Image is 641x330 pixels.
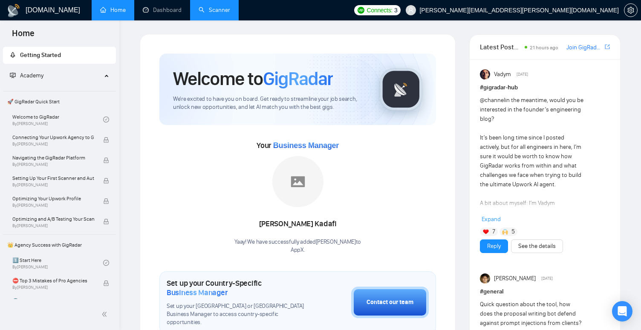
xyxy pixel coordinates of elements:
[103,280,109,286] span: lock
[480,42,522,52] span: Latest Posts from the GigRadar Community
[480,69,490,80] img: Vadym
[367,298,413,307] div: Contact our team
[101,310,110,319] span: double-left
[3,47,116,64] li: Getting Started
[4,93,115,110] span: 🚀 GigRadar Quick Start
[511,239,563,253] button: See the details
[12,215,94,223] span: Optimizing and A/B Testing Your Scanner for Better Results
[541,275,553,282] span: [DATE]
[480,287,610,296] h1: # general
[492,228,495,236] span: 7
[351,287,429,318] button: Contact our team
[20,51,61,59] span: Getting Started
[482,216,501,223] span: Expand
[12,133,94,142] span: Connecting Your Upwork Agency to GigRadar
[494,70,511,79] span: Vadym
[12,253,103,272] a: 1️⃣ Start HereBy[PERSON_NAME]
[20,72,43,79] span: Academy
[103,117,109,122] span: check-circle
[257,141,339,150] span: Your
[12,154,94,162] span: Navigating the GigRadar Platform
[103,260,109,266] span: check-circle
[103,198,109,204] span: lock
[480,239,508,253] button: Reply
[12,194,94,203] span: Optimizing Your Upwork Profile
[480,273,490,284] img: karthikk vijay
[143,6,182,14] a: dashboardDashboard
[103,178,109,184] span: lock
[530,45,558,51] span: 21 hours ago
[12,110,103,129] a: Welcome to GigRadarBy[PERSON_NAME]
[234,238,361,254] div: Yaay! We have successfully added [PERSON_NAME] to
[10,72,16,78] span: fund-projection-screen
[612,301,632,321] div: Open Intercom Messenger
[12,276,94,285] span: ⛔ Top 3 Mistakes of Pro Agencies
[167,302,309,327] span: Set up your [GEOGRAPHIC_DATA] or [GEOGRAPHIC_DATA] Business Manager to access country-specific op...
[12,285,94,290] span: By [PERSON_NAME]
[517,71,528,78] span: [DATE]
[487,242,501,251] a: Reply
[12,182,94,188] span: By [PERSON_NAME]
[10,72,43,79] span: Academy
[12,142,94,147] span: By [PERSON_NAME]
[12,162,94,167] span: By [PERSON_NAME]
[167,279,309,297] h1: Set up your Country-Specific
[358,7,364,14] img: upwork-logo.png
[234,246,361,254] p: AppX .
[624,3,638,17] button: setting
[272,156,323,207] img: placeholder.png
[480,97,505,104] span: @channel
[273,141,339,150] span: Business Manager
[605,43,610,51] a: export
[173,67,333,90] h1: Welcome to
[103,219,109,225] span: lock
[380,68,422,111] img: gigradar-logo.png
[483,229,489,235] img: ❤️
[12,203,94,208] span: By [PERSON_NAME]
[480,83,610,92] h1: # gigradar-hub
[167,288,228,297] span: Business Manager
[5,27,41,45] span: Home
[12,223,94,228] span: By [PERSON_NAME]
[103,157,109,163] span: lock
[10,52,16,58] span: rocket
[100,6,126,14] a: homeHome
[605,43,610,50] span: export
[494,274,536,283] span: [PERSON_NAME]
[199,6,230,14] a: searchScanner
[367,6,393,15] span: Connects:
[518,242,556,251] a: See the details
[173,95,366,111] span: We're excited to have you on board. Get ready to streamline your job search, unlock new opportuni...
[408,7,414,13] span: user
[4,236,115,253] span: 👑 Agency Success with GigRadar
[234,217,361,231] div: [PERSON_NAME] Kadafi
[394,6,398,15] span: 3
[624,7,638,14] a: setting
[511,228,515,236] span: 5
[566,43,603,52] a: Join GigRadar Slack Community
[502,229,508,235] img: 🙌
[7,4,20,17] img: logo
[12,297,94,305] span: 🌚 Rookie Traps for New Agencies
[12,174,94,182] span: Setting Up Your First Scanner and Auto-Bidder
[103,137,109,143] span: lock
[263,67,333,90] span: GigRadar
